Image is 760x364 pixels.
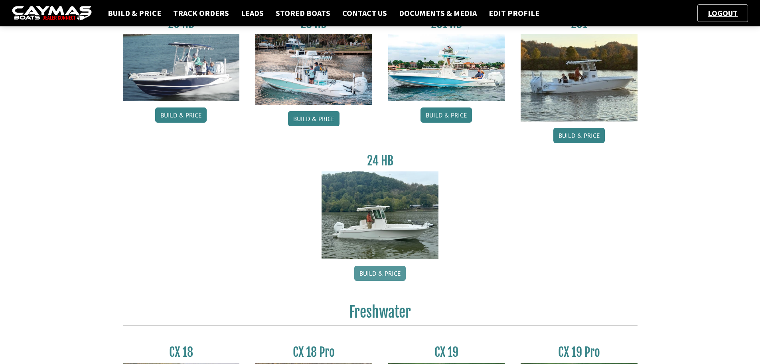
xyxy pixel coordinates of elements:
h3: CX 18 [123,345,240,360]
h3: 24 HB [322,153,438,168]
a: Edit Profile [485,8,543,18]
a: Build & Price [155,107,207,123]
img: caymas-dealer-connect-2ed40d3bc7270c1d8d7ffb4b79bf05adc795679939227970def78ec6f6c03838.gif [12,6,92,21]
a: Build & Price [354,266,406,281]
a: Build & Price [288,111,340,126]
a: Stored Boats [272,8,334,18]
img: 291_Thumbnail.jpg [521,34,638,121]
a: Build & Price [104,8,165,18]
a: Contact Us [338,8,391,18]
a: Build & Price [420,107,472,123]
a: Track Orders [169,8,233,18]
h3: CX 19 Pro [521,345,638,360]
a: Leads [237,8,268,18]
a: Logout [704,8,742,18]
img: 24_HB_thumbnail.jpg [322,171,438,259]
a: Documents & Media [395,8,481,18]
h3: CX 19 [388,345,505,360]
img: 28_hb_thumbnail_for_caymas_connect.jpg [255,34,372,105]
h3: CX 18 Pro [255,345,372,360]
h2: Freshwater [123,303,638,326]
img: 26_new_photo_resized.jpg [123,34,240,101]
img: 28-hb-twin.jpg [388,34,505,101]
a: Build & Price [553,128,605,143]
